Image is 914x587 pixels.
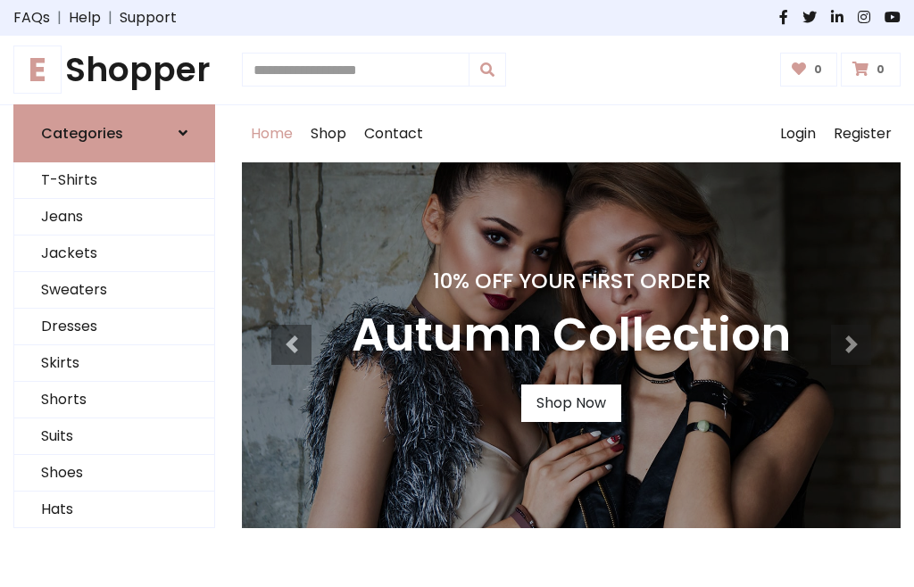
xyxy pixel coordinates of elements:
a: Register [825,105,901,162]
a: Dresses [14,309,214,345]
h6: Categories [41,125,123,142]
a: EShopper [13,50,215,90]
span: E [13,45,62,94]
a: T-Shirts [14,162,214,199]
a: Contact [355,105,432,162]
a: Login [771,105,825,162]
a: Shorts [14,382,214,418]
a: Sweaters [14,272,214,309]
a: Help [69,7,101,29]
a: Shop Now [521,384,621,422]
a: 0 [841,53,901,87]
span: 0 [872,62,889,78]
a: FAQs [13,7,50,29]
a: Skirts [14,345,214,382]
a: Categories [13,104,215,162]
span: 0 [810,62,827,78]
h3: Autumn Collection [352,308,791,363]
span: | [50,7,69,29]
a: Shop [302,105,355,162]
h1: Shopper [13,50,215,90]
a: Hats [14,492,214,528]
a: Support [120,7,177,29]
span: | [101,7,120,29]
a: Jackets [14,236,214,272]
a: Shoes [14,455,214,492]
a: Jeans [14,199,214,236]
a: Home [242,105,302,162]
a: 0 [780,53,838,87]
a: Suits [14,418,214,455]
h4: 10% Off Your First Order [352,269,791,293]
